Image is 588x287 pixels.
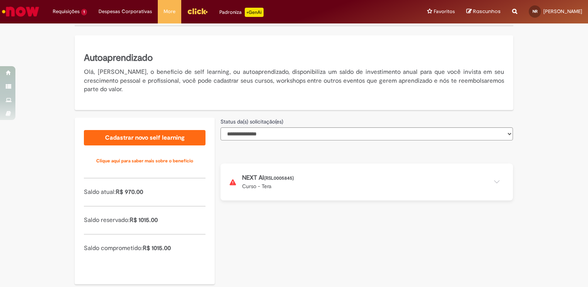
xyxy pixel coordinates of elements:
a: Rascunhos [466,8,501,15]
span: Requisições [53,8,80,15]
span: NR [533,9,538,14]
img: ServiceNow [1,4,40,19]
span: Favoritos [434,8,455,15]
img: click_logo_yellow_360x200.png [187,5,208,17]
span: R$ 1015.00 [130,216,158,224]
p: Saldo reservado: [84,216,205,225]
label: Status da(s) solicitação(es) [220,118,283,125]
p: +GenAi [245,8,264,17]
p: Olá, [PERSON_NAME], o benefício de self learning, ou autoaprendizado, disponibiliza um saldo de i... [84,68,504,94]
span: 1 [81,9,87,15]
span: R$ 1015.00 [143,244,171,252]
a: Cadastrar novo self learning [84,130,205,145]
span: More [164,8,175,15]
div: Padroniza [219,8,264,17]
span: R$ 970.00 [116,188,143,196]
span: [PERSON_NAME] [543,8,582,15]
h5: Autoaprendizado [84,52,504,65]
span: Rascunhos [473,8,501,15]
p: Saldo comprometido: [84,244,205,253]
a: Clique aqui para saber mais sobre o benefício [84,153,205,169]
span: Despesas Corporativas [99,8,152,15]
p: Saldo atual: [84,188,205,197]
